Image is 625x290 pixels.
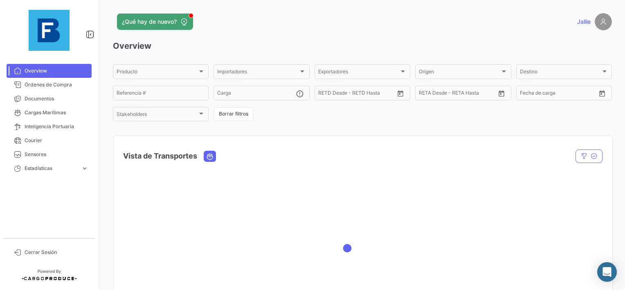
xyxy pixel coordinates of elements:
[25,123,88,130] span: Inteligencia Portuaria
[7,92,92,106] a: Documentos
[577,18,591,26] span: Jalile
[25,137,88,144] span: Courier
[520,70,601,76] span: Destino
[25,81,88,88] span: Órdenes de Compra
[117,70,198,76] span: Producto
[214,107,254,121] button: Borrar filtros
[339,91,375,97] input: Hasta
[595,13,612,30] img: placeholder-user.png
[7,106,92,120] a: Cargas Marítimas
[25,95,88,102] span: Documentos
[439,91,476,97] input: Hasta
[419,70,500,76] span: Origen
[29,10,70,51] img: 12429640-9da8-4fa2-92c4-ea5716e443d2.jpg
[117,14,193,30] button: ¿Qué hay de nuevo?
[25,249,88,256] span: Cerrar Sesión
[540,91,577,97] input: Hasta
[596,87,608,100] button: Open calendar
[25,109,88,116] span: Cargas Marítimas
[318,91,333,97] input: Desde
[7,78,92,92] a: Órdenes de Compra
[81,165,88,172] span: expand_more
[419,91,434,97] input: Desde
[7,64,92,78] a: Overview
[113,40,612,52] h3: Overview
[204,151,216,161] button: Ocean
[117,113,198,118] span: Stakeholders
[520,91,535,97] input: Desde
[122,18,177,26] span: ¿Qué hay de nuevo?
[7,120,92,134] a: Inteligencia Portuaria
[123,150,197,162] h4: Vista de Transportes
[495,87,508,100] button: Open calendar
[25,151,88,158] span: Sensores
[7,134,92,147] a: Courier
[318,70,399,76] span: Exportadores
[217,70,298,76] span: Importadores
[25,165,78,172] span: Estadísticas
[394,87,407,100] button: Open calendar
[597,262,617,282] div: Abrir Intercom Messenger
[25,67,88,75] span: Overview
[7,147,92,161] a: Sensores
